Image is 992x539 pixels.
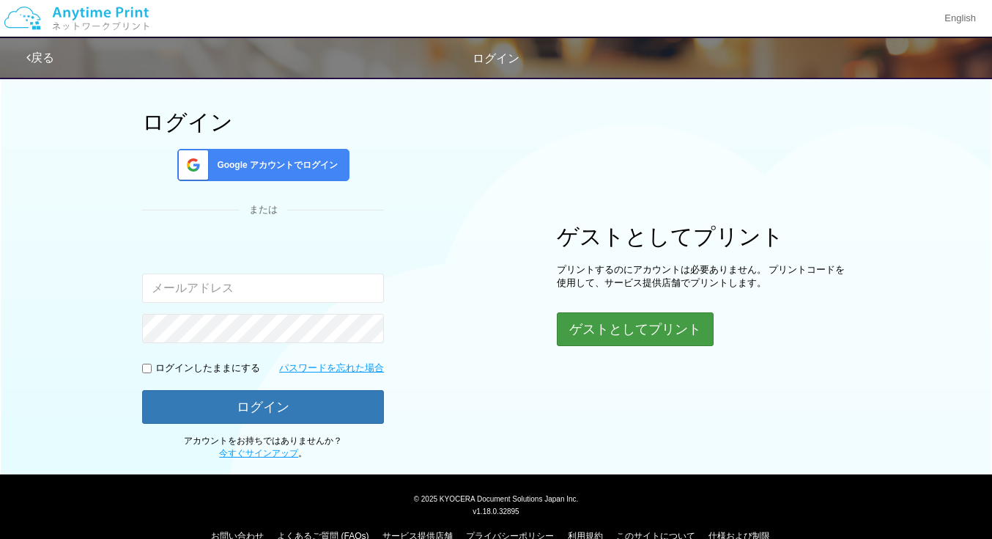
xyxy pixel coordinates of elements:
span: 。 [219,448,307,458]
h1: ゲストとしてプリント [557,224,850,249]
a: 戻る [26,51,54,64]
button: ゲストとしてプリント [557,312,714,346]
a: 今すぐサインアップ [219,448,298,458]
span: v1.18.0.32895 [473,507,519,516]
span: © 2025 KYOCERA Document Solutions Japan Inc. [414,494,579,503]
h1: ログイン [142,110,384,134]
p: プリントするのにアカウントは必要ありません。 プリントコードを使用して、サービス提供店舗でプリントします。 [557,263,850,290]
a: パスワードを忘れた場合 [279,362,384,375]
span: ログイン [473,52,519,65]
p: ログインしたままにする [155,362,260,375]
div: または [142,203,384,217]
button: ログイン [142,390,384,424]
p: アカウントをお持ちではありませんか？ [142,435,384,460]
input: メールアドレス [142,274,384,303]
span: Google アカウントでログイン [211,159,338,172]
